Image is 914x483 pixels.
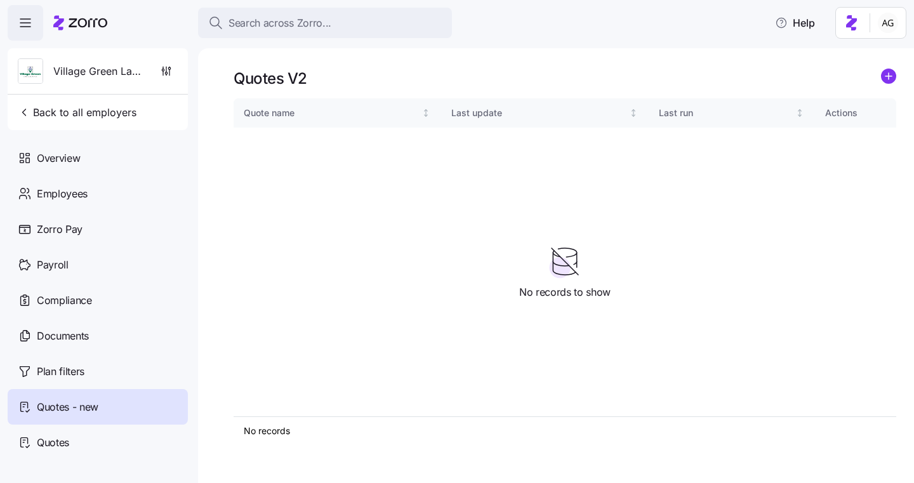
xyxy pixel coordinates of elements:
span: Back to all employers [18,105,136,120]
button: Help [765,10,825,36]
span: Documents [37,328,89,344]
span: Help [775,15,815,30]
div: Last update [451,106,627,120]
a: Quotes - new [8,389,188,425]
span: Compliance [37,293,92,308]
div: Quote name [244,106,420,120]
div: Not sorted [629,109,638,117]
span: Quotes - new [37,399,98,415]
img: 5fc55c57e0610270ad857448bea2f2d5 [878,13,898,33]
h1: Quotes V2 [234,69,307,88]
svg: add icon [881,69,896,84]
div: No records [244,425,778,437]
div: Actions [825,106,886,120]
div: Last run [659,106,793,120]
a: Plan filters [8,354,188,389]
th: Last updateNot sorted [441,98,649,128]
span: Plan filters [37,364,84,380]
a: Employees [8,176,188,211]
a: Documents [8,318,188,354]
button: Search across Zorro... [198,8,452,38]
span: Zorro Pay [37,222,83,237]
a: Payroll [8,247,188,282]
div: Not sorted [795,109,804,117]
a: Compliance [8,282,188,318]
span: Employees [37,186,88,202]
a: Overview [8,140,188,176]
span: Village Green Landscapes [53,63,145,79]
th: Last runNot sorted [649,98,815,128]
span: Overview [37,150,80,166]
span: Search across Zorro... [228,15,331,31]
a: Quotes [8,425,188,460]
button: Back to all employers [13,100,142,125]
a: Zorro Pay [8,211,188,247]
span: Quotes [37,435,69,451]
span: Payroll [37,257,69,273]
a: add icon [881,69,896,88]
img: Employer logo [18,59,43,84]
th: Quote nameNot sorted [234,98,441,128]
div: Not sorted [421,109,430,117]
span: No records to show [519,284,611,300]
